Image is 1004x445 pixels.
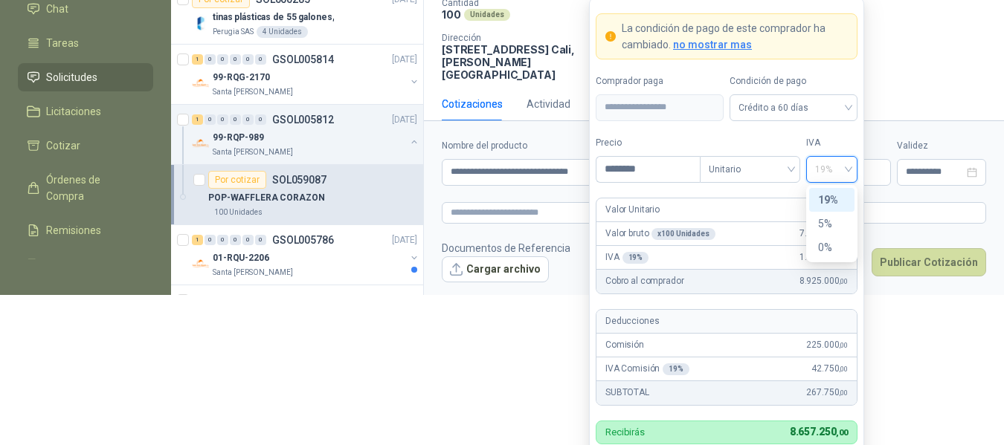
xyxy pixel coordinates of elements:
span: 7.500.000 [799,227,848,241]
a: Solicitudes [18,63,153,91]
a: Cotizar [18,131,153,160]
span: ,00 [839,341,848,349]
a: Configuración [18,250,153,279]
p: Cobro al comprador [605,274,683,288]
span: Licitaciones [46,103,101,120]
div: 0 [242,54,254,65]
img: Company Logo [192,14,210,32]
p: Recibirás [605,427,645,437]
p: Perugia SAS [213,26,254,38]
span: Chat [46,1,68,17]
p: [DATE] [392,113,417,127]
p: GSOL005786 [272,235,334,245]
div: Cotizaciones [442,96,503,112]
div: 0 [217,235,228,245]
p: Santa [PERSON_NAME] [213,86,293,98]
span: 267.750 [806,386,848,400]
span: Remisiones [46,222,101,238]
label: Condición de pago [730,74,857,88]
div: 0 [205,54,216,65]
p: [DATE] [392,293,417,308]
label: Comprador paga [596,74,724,88]
button: Cargar archivo [442,256,549,283]
a: Licitaciones [18,97,153,126]
p: GSOL005814 [272,54,334,65]
div: 1 [192,114,203,125]
div: 19 % [663,363,689,375]
p: La condición de pago de este comprador ha cambiado. [622,20,848,53]
p: SOL059087 [272,175,326,185]
p: Valor Unitario [605,203,660,217]
span: ,00 [839,365,848,373]
div: 0% [818,239,846,256]
div: 0 [255,235,266,245]
span: 225.000 [806,338,848,352]
div: 0 [217,114,228,125]
p: 100 [442,8,461,21]
span: exclamation-circle [605,31,616,42]
div: 19% [809,188,855,212]
div: 0 [255,114,266,125]
div: 0 [255,54,266,65]
p: 99-RQP-989 [213,131,264,145]
label: IVA [806,136,857,150]
div: 0 [205,235,216,245]
a: 1 0 0 0 0 0 GSOL005814[DATE] Company Logo99-RQG-2170Santa [PERSON_NAME] [192,51,420,98]
span: Solicitudes [46,69,97,85]
span: 19% [815,158,849,181]
p: Deducciones [605,314,659,328]
span: 1.425.000 [799,250,848,264]
span: ,00 [836,428,848,438]
a: [DATE] [192,291,420,339]
span: Tareas [46,35,79,51]
p: [DATE] [392,233,417,247]
p: Santa [PERSON_NAME] [213,146,293,158]
div: x 100 Unidades [651,228,715,240]
p: 01-RQU-2206 [213,251,269,265]
a: 1 0 0 0 0 0 GSOL005786[DATE] Company Logo01-RQU-2206Santa [PERSON_NAME] [192,231,420,279]
div: 0 [230,54,241,65]
div: 1 [192,235,203,245]
p: tinas plásticas de 55 galones, [213,10,334,25]
p: IVA [605,250,649,264]
span: Crédito a 60 días [738,97,849,119]
span: 8.925.000 [799,274,848,288]
div: 4 Unidades [257,26,308,38]
p: Santa [PERSON_NAME] [213,267,293,279]
img: Company Logo [192,255,210,273]
p: 99-RQG-2170 [213,71,270,85]
p: SUBTOTAL [605,386,649,400]
div: 0 [205,114,216,125]
span: ,00 [839,389,848,397]
div: 0% [809,236,855,259]
p: [DATE] [392,53,417,67]
a: Remisiones [18,216,153,244]
a: 1 0 0 0 0 0 GSOL005812[DATE] Company Logo99-RQP-989Santa [PERSON_NAME] [192,111,420,158]
div: 19% [818,192,846,208]
span: Cotizar [46,137,80,154]
p: Comisión [605,338,644,352]
p: Valor bruto [605,227,715,241]
a: Órdenes de Compra [18,166,153,210]
label: Precio [596,136,700,150]
div: 100 Unidades [208,207,268,218]
span: Configuración [46,256,112,273]
button: Publicar Cotización [872,248,986,276]
p: [STREET_ADDRESS] Cali , [PERSON_NAME][GEOGRAPHIC_DATA] [442,43,601,81]
span: ,00 [839,277,848,285]
p: IVA Comisión [605,362,689,376]
div: 5% [818,215,846,232]
span: no mostrar mas [673,39,752,51]
span: 42.750 [811,362,848,376]
div: 0 [242,114,254,125]
div: Por cotizar [208,171,266,189]
a: Por cotizarSOL059087POP-WAFFLERA CORAZON100 Unidades [171,165,423,225]
div: 5% [809,212,855,236]
div: Unidades [464,9,510,21]
span: Unitario [709,158,791,181]
label: Validez [897,139,986,153]
div: 0 [217,54,228,65]
label: Nombre del producto [442,139,683,153]
span: 8.657.250 [790,426,848,438]
p: Dirección [442,33,601,43]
